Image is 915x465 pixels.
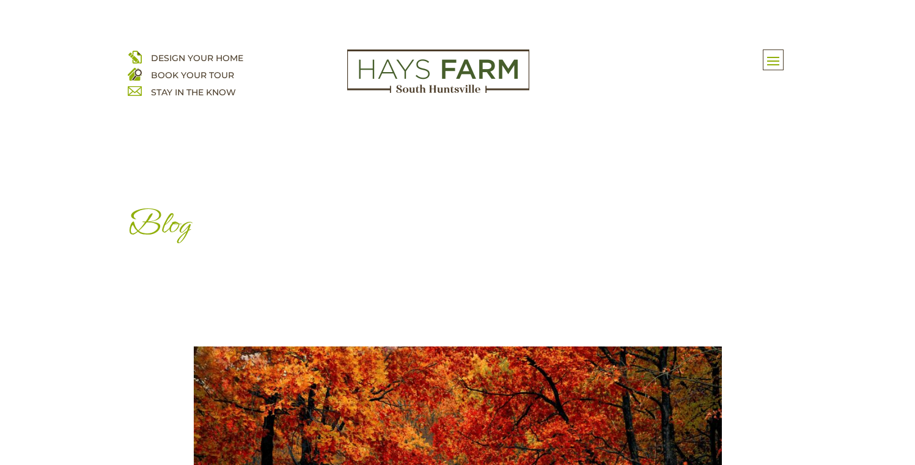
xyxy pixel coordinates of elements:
h1: Blog [128,205,788,247]
a: STAY IN THE KNOW [151,87,236,98]
a: DESIGN YOUR HOME [151,53,243,64]
img: Logo [347,49,529,93]
img: design your home [128,49,142,64]
a: BOOK YOUR TOUR [151,70,234,81]
img: book your home tour [128,67,142,81]
a: hays farm homes huntsville development [347,85,529,96]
